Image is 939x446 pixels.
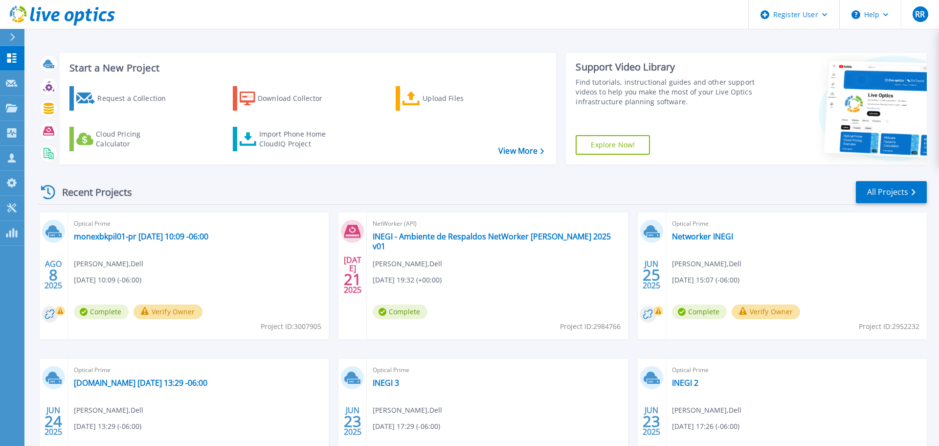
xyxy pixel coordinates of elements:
span: [DATE] 17:29 (-06:00) [373,421,440,432]
div: Cloud Pricing Calculator [96,129,174,149]
span: Optical Prime [373,365,622,376]
div: JUN 2025 [44,403,63,439]
a: INEGI 3 [373,378,399,388]
span: [PERSON_NAME] , Dell [74,258,143,269]
span: NetWorker (API) [373,218,622,229]
a: Explore Now! [576,135,650,155]
span: [DATE] 10:09 (-06:00) [74,275,141,285]
a: Upload Files [396,86,505,111]
span: 25 [643,271,660,279]
span: [DATE] 17:26 (-06:00) [672,421,739,432]
span: Project ID: 2984766 [560,321,621,332]
span: Optical Prime [74,365,323,376]
a: INEGI - Ambiente de Respaldos NetWorker [PERSON_NAME] 2025 v01 [373,232,622,251]
a: Networker INEGI [672,232,733,241]
div: [DATE] 2025 [343,257,362,293]
span: 23 [643,417,660,425]
div: AGO 2025 [44,257,63,293]
a: INEGI 2 [672,378,698,388]
a: monexbkpil01-pr [DATE] 10:09 -06:00 [74,232,208,241]
span: Optical Prime [672,365,921,376]
span: Optical Prime [672,218,921,229]
div: Upload Files [423,89,501,108]
span: [DATE] 15:07 (-06:00) [672,275,739,285]
button: Verify Owner [134,305,202,319]
a: [DOMAIN_NAME] [DATE] 13:29 -06:00 [74,378,207,388]
a: All Projects [856,181,927,203]
h3: Start a New Project [69,63,544,73]
span: Project ID: 3007905 [261,321,321,332]
button: Verify Owner [732,305,801,319]
div: Download Collector [258,89,336,108]
span: [PERSON_NAME] , Dell [373,405,442,416]
span: Complete [373,305,427,319]
div: JUN 2025 [343,403,362,439]
a: Download Collector [233,86,342,111]
span: [PERSON_NAME] , Dell [74,405,143,416]
span: [DATE] 13:29 (-06:00) [74,421,141,432]
span: 24 [45,417,62,425]
span: RR [915,10,925,18]
span: 23 [344,417,361,425]
div: JUN 2025 [642,257,661,293]
span: 8 [49,271,58,279]
a: View More [498,146,544,156]
div: Request a Collection [97,89,176,108]
a: Cloud Pricing Calculator [69,127,179,151]
span: [PERSON_NAME] , Dell [672,405,741,416]
span: [DATE] 19:32 (+00:00) [373,275,442,285]
div: Import Phone Home CloudIQ Project [259,129,335,149]
div: Find tutorials, instructional guides and other support videos to help you make the most of your L... [576,77,760,107]
span: Optical Prime [74,218,323,229]
div: JUN 2025 [642,403,661,439]
span: Project ID: 2952232 [859,321,919,332]
span: 21 [344,275,361,283]
span: Complete [74,305,129,319]
span: [PERSON_NAME] , Dell [672,258,741,269]
span: [PERSON_NAME] , Dell [373,258,442,269]
div: Support Video Library [576,61,760,73]
span: Complete [672,305,727,319]
a: Request a Collection [69,86,179,111]
div: Recent Projects [38,180,145,204]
